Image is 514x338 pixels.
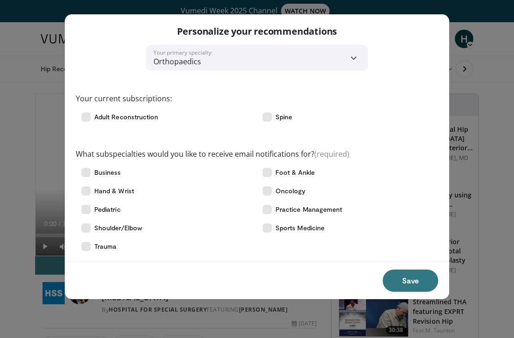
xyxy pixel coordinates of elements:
[94,205,121,214] span: Pediatric
[177,25,337,37] p: Personalize your recommendations
[383,270,438,292] button: Save
[94,223,142,233] span: Shoulder/Elbow
[94,112,158,122] span: Adult Reconstruction
[94,242,116,251] span: Trauma
[76,93,172,104] label: Your current subscriptions:
[76,148,349,160] label: What subspecialties would you like to receive email notifications for?
[275,223,324,233] span: Sports Medicine
[94,168,121,177] span: Business
[275,112,292,122] span: Spine
[94,186,134,196] span: Hand & Wrist
[314,149,349,159] span: (required)
[275,168,315,177] span: Foot & Ankle
[275,205,342,214] span: Practice Management
[275,186,306,196] span: Oncology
